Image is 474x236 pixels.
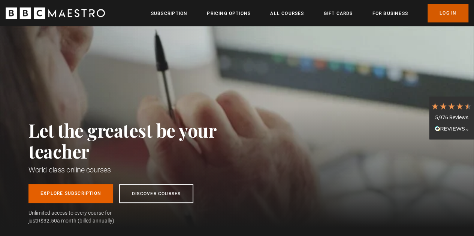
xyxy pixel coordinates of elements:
div: 4.7 Stars [431,102,472,110]
a: Discover Courses [119,184,193,203]
svg: BBC Maestro [6,7,105,19]
a: Gift Cards [323,10,353,17]
a: For business [372,10,408,17]
div: 5,976 ReviewsRead All Reviews [429,96,474,140]
a: Log In [428,4,468,22]
nav: Primary [151,4,468,22]
a: All Courses [270,10,304,17]
div: 5,976 Reviews [431,114,472,122]
a: Pricing Options [207,10,251,17]
a: Explore Subscription [28,184,113,203]
h1: World-class online courses [28,165,250,175]
img: REVIEWS.io [435,126,468,131]
div: Read All Reviews [431,125,472,134]
h2: Let the greatest be your teacher [28,120,250,162]
a: Subscription [151,10,187,17]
